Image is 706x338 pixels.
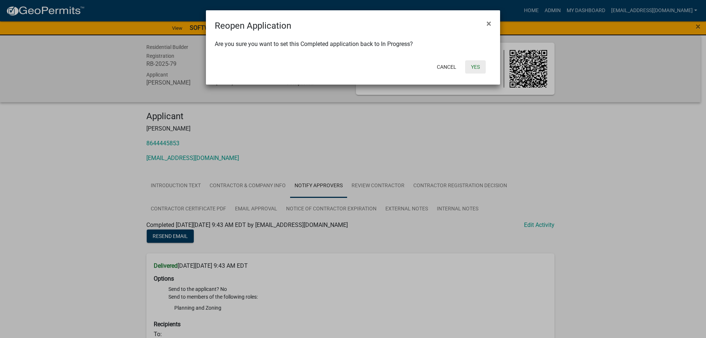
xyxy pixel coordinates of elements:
[486,18,491,29] span: ×
[465,60,486,74] button: Yes
[215,19,291,32] h4: Reopen Application
[431,60,462,74] button: Cancel
[206,32,500,57] div: Are you sure you want to set this Completed application back to In Progress?
[481,13,497,34] button: Close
